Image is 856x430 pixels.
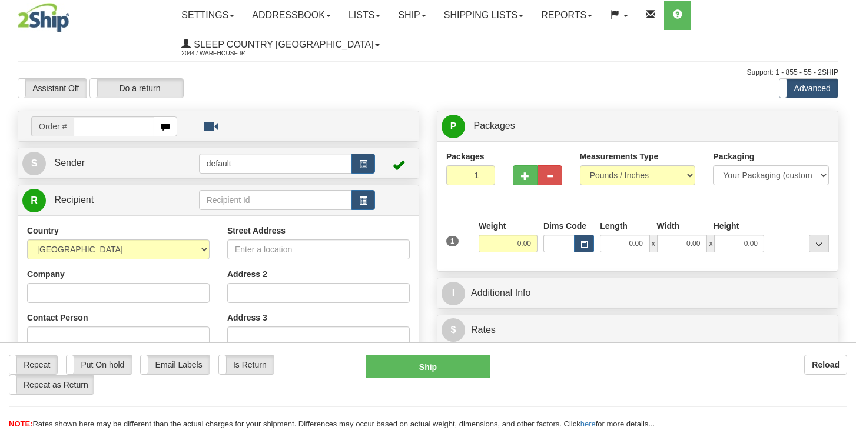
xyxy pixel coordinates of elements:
span: x [649,235,658,252]
label: Email Labels [141,355,209,374]
label: Width [657,220,680,232]
label: Packaging [713,151,754,162]
span: 2044 / Warehouse 94 [181,48,270,59]
label: Address 3 [227,312,267,324]
label: Packages [446,151,485,162]
label: Length [600,220,628,232]
span: Sender [54,158,85,168]
a: R Recipient [22,188,179,212]
a: IAdditional Info [442,281,834,305]
span: x [706,235,715,252]
input: Recipient Id [199,190,353,210]
button: Reload [804,355,847,375]
a: Sleep Country [GEOGRAPHIC_DATA] 2044 / Warehouse 94 [172,30,388,59]
a: Lists [340,1,389,30]
a: $Rates [442,318,834,342]
label: Is Return [219,355,274,374]
span: Sleep Country [GEOGRAPHIC_DATA] [191,39,373,49]
label: Measurements Type [580,151,659,162]
span: I [442,282,465,305]
a: Addressbook [243,1,340,30]
iframe: chat widget [829,155,855,275]
input: Enter a location [227,239,410,259]
span: Packages [473,121,515,131]
label: Weight [479,220,506,232]
span: $ [442,318,465,342]
span: R [22,189,46,212]
label: Address 2 [227,268,267,280]
button: Ship [366,355,490,378]
a: Reports [532,1,601,30]
label: Contact Person [27,312,88,324]
label: Company [27,268,65,280]
span: NOTE: [9,419,32,428]
a: Shipping lists [435,1,532,30]
label: Repeat [9,355,57,374]
div: Support: 1 - 855 - 55 - 2SHIP [18,68,838,78]
b: Reload [812,360,840,369]
span: 1 [446,236,459,246]
span: Recipient [54,195,94,205]
label: Repeat as Return [9,375,94,394]
label: Do a return [90,79,183,98]
label: Country [27,225,59,236]
a: S Sender [22,151,199,175]
span: S [22,152,46,175]
a: P Packages [442,114,834,138]
label: Height [714,220,739,232]
a: Ship [389,1,434,30]
a: Settings [172,1,243,30]
a: here [580,419,596,428]
img: logo2044.jpg [18,3,69,32]
div: ... [809,235,829,252]
label: Put On hold [67,355,131,374]
label: Assistant Off [18,79,87,98]
label: Advanced [779,79,838,98]
span: P [442,115,465,138]
input: Sender Id [199,154,353,174]
label: Street Address [227,225,286,236]
span: Order # [31,116,74,136]
label: Dims Code [543,220,586,232]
